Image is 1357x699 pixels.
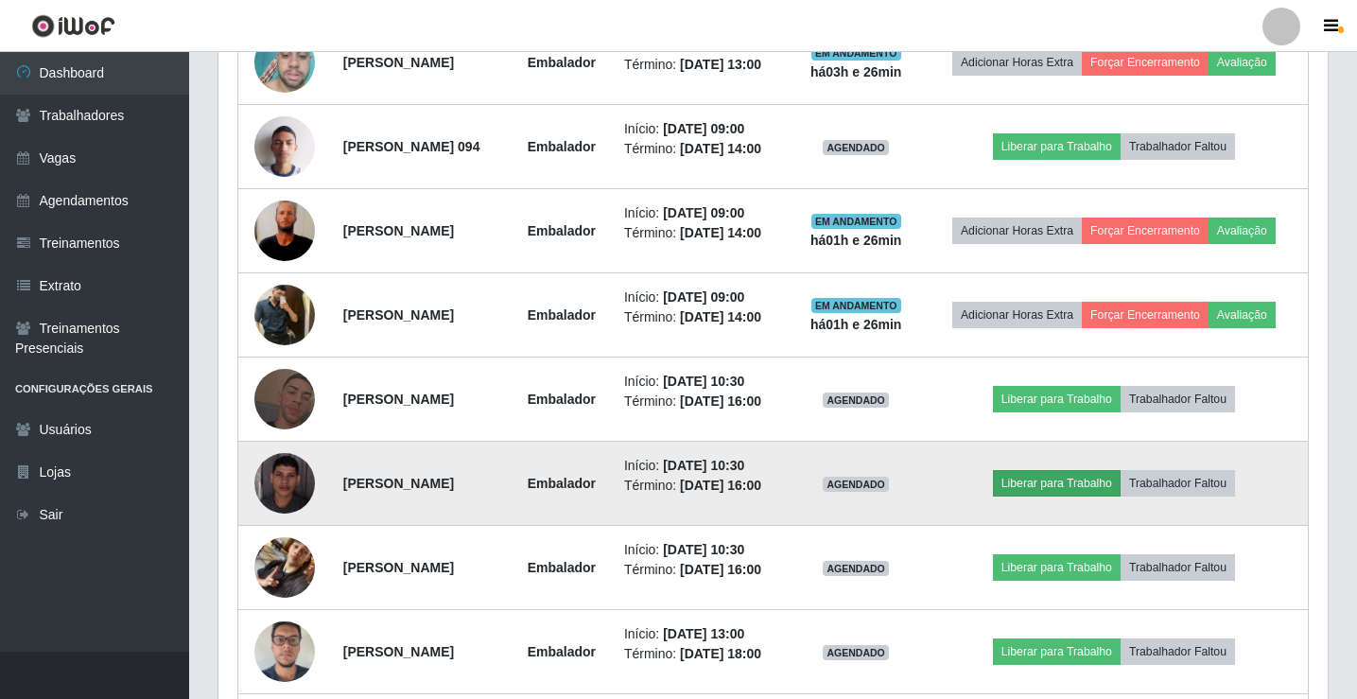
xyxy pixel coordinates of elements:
time: [DATE] 14:00 [680,141,761,156]
li: Início: [624,119,781,139]
time: [DATE] 09:00 [663,289,744,305]
li: Início: [624,624,781,644]
span: AGENDADO [823,393,889,408]
button: Forçar Encerramento [1082,302,1209,328]
strong: [PERSON_NAME] [343,223,454,238]
span: AGENDADO [823,645,889,660]
button: Avaliação [1209,302,1276,328]
button: Adicionar Horas Extra [952,218,1082,244]
li: Término: [624,392,781,411]
button: Liberar para Trabalho [993,554,1121,581]
strong: Embalador [528,392,596,407]
img: 1746137035035.jpeg [254,514,315,621]
strong: há 01 h e 26 min [810,317,902,332]
button: Liberar para Trabalho [993,133,1121,160]
strong: Embalador [528,223,596,238]
button: Forçar Encerramento [1082,218,1209,244]
strong: [PERSON_NAME] [343,476,454,491]
img: CoreUI Logo [31,14,115,38]
li: Início: [624,372,781,392]
li: Término: [624,644,781,664]
span: EM ANDAMENTO [811,214,901,229]
time: [DATE] 16:00 [680,393,761,409]
img: 1740418670523.jpeg [254,611,315,691]
time: [DATE] 13:00 [663,626,744,641]
img: 1690769088770.jpeg [254,345,315,453]
button: Forçar Encerramento [1082,49,1209,76]
strong: há 03 h e 26 min [810,64,902,79]
li: Início: [624,203,781,223]
button: Avaliação [1209,218,1276,244]
time: [DATE] 16:00 [680,562,761,577]
strong: Embalador [528,476,596,491]
time: [DATE] 13:00 [680,57,761,72]
time: [DATE] 09:00 [663,121,744,136]
button: Avaliação [1209,49,1276,76]
span: AGENDADO [823,477,889,492]
strong: [PERSON_NAME] 094 [343,139,480,154]
strong: [PERSON_NAME] [343,392,454,407]
strong: Embalador [528,55,596,70]
strong: Embalador [528,644,596,659]
time: [DATE] 14:00 [680,309,761,324]
time: [DATE] 10:30 [663,458,744,473]
strong: [PERSON_NAME] [343,560,454,575]
strong: há 01 h e 26 min [810,233,902,248]
span: AGENDADO [823,140,889,155]
img: 1690891232864.jpeg [254,106,315,186]
img: 1692486296584.jpeg [254,453,315,514]
img: 1748551724527.jpeg [254,23,315,103]
strong: [PERSON_NAME] [343,55,454,70]
li: Início: [624,288,781,307]
li: Término: [624,476,781,496]
button: Adicionar Horas Extra [952,49,1082,76]
button: Trabalhador Faltou [1121,470,1235,497]
button: Trabalhador Faltou [1121,554,1235,581]
span: EM ANDAMENTO [811,298,901,313]
strong: Embalador [528,307,596,323]
button: Liberar para Trabalho [993,470,1121,497]
button: Liberar para Trabalho [993,386,1121,412]
img: 1745620439120.jpeg [254,274,315,355]
time: [DATE] 10:30 [663,374,744,389]
li: Término: [624,560,781,580]
strong: [PERSON_NAME] [343,307,454,323]
button: Adicionar Horas Extra [952,302,1082,328]
li: Início: [624,456,781,476]
li: Término: [624,307,781,327]
time: [DATE] 09:00 [663,205,744,220]
li: Término: [624,223,781,243]
button: Liberar para Trabalho [993,638,1121,665]
button: Trabalhador Faltou [1121,638,1235,665]
span: EM ANDAMENTO [811,45,901,61]
li: Término: [624,55,781,75]
li: Término: [624,139,781,159]
button: Trabalhador Faltou [1121,133,1235,160]
li: Início: [624,540,781,560]
time: [DATE] 16:00 [680,478,761,493]
time: [DATE] 10:30 [663,542,744,557]
time: [DATE] 14:00 [680,225,761,240]
strong: Embalador [528,560,596,575]
span: AGENDADO [823,561,889,576]
strong: [PERSON_NAME] [343,644,454,659]
strong: Embalador [528,139,596,154]
time: [DATE] 18:00 [680,646,761,661]
button: Trabalhador Faltou [1121,386,1235,412]
img: 1751591398028.jpeg [254,164,315,298]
